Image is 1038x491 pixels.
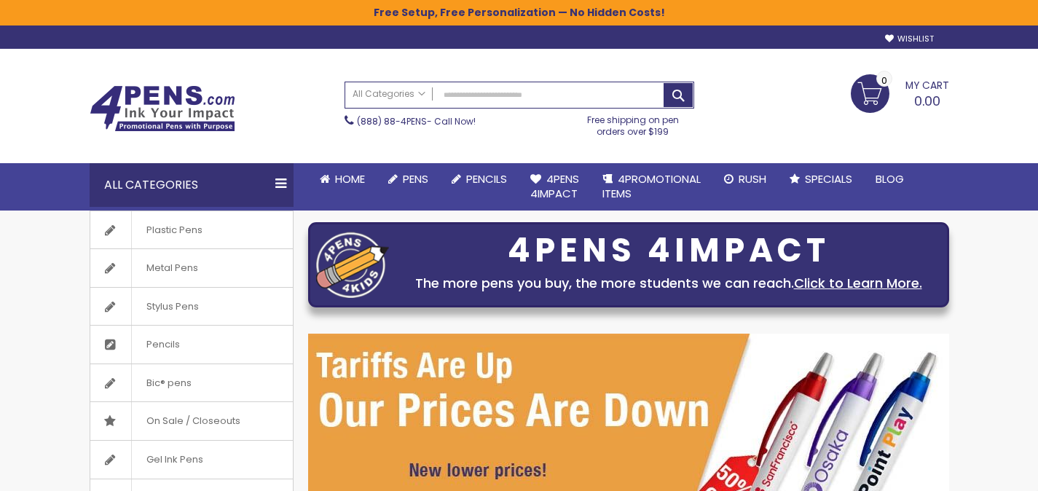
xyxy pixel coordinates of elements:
[335,171,365,186] span: Home
[131,288,213,326] span: Stylus Pens
[794,274,922,292] a: Click to Learn More.
[466,171,507,186] span: Pencils
[712,163,778,195] a: Rush
[131,211,217,249] span: Plastic Pens
[440,163,519,195] a: Pencils
[805,171,852,186] span: Specials
[876,171,904,186] span: Blog
[131,249,213,287] span: Metal Pens
[602,171,701,201] span: 4PROMOTIONAL ITEMS
[357,115,476,127] span: - Call Now!
[131,326,194,364] span: Pencils
[90,326,293,364] a: Pencils
[131,402,255,440] span: On Sale / Closeouts
[90,211,293,249] a: Plastic Pens
[90,364,293,402] a: Bic® pens
[530,171,579,201] span: 4Pens 4impact
[90,402,293,440] a: On Sale / Closeouts
[345,82,433,106] a: All Categories
[851,74,949,111] a: 0.00 0
[739,171,766,186] span: Rush
[864,163,916,195] a: Blog
[90,288,293,326] a: Stylus Pens
[316,232,389,298] img: four_pen_logo.png
[403,171,428,186] span: Pens
[396,273,941,294] div: The more pens you buy, the more students we can reach.
[90,85,235,132] img: 4Pens Custom Pens and Promotional Products
[572,109,694,138] div: Free shipping on pen orders over $199
[308,163,377,195] a: Home
[881,74,887,87] span: 0
[357,115,427,127] a: (888) 88-4PENS
[885,34,934,44] a: Wishlist
[519,163,591,211] a: 4Pens4impact
[90,249,293,287] a: Metal Pens
[377,163,440,195] a: Pens
[914,92,940,110] span: 0.00
[90,441,293,479] a: Gel Ink Pens
[131,364,206,402] span: Bic® pens
[90,163,294,207] div: All Categories
[396,235,941,266] div: 4PENS 4IMPACT
[591,163,712,211] a: 4PROMOTIONALITEMS
[778,163,864,195] a: Specials
[131,441,218,479] span: Gel Ink Pens
[353,88,425,100] span: All Categories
